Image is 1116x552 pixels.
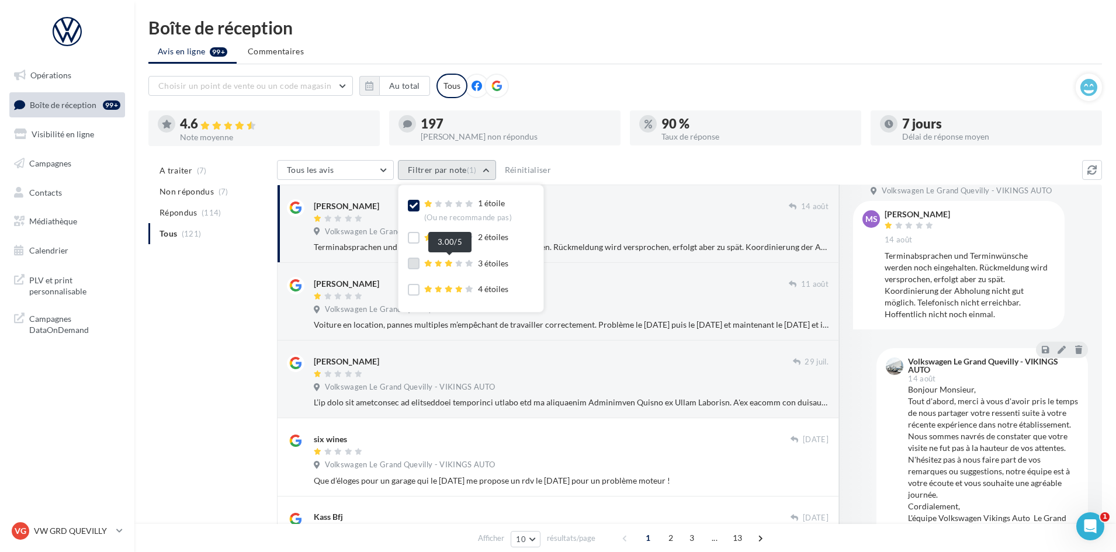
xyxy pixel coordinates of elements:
[30,70,71,80] span: Opérations
[424,197,512,223] div: 1 étoile
[1100,512,1110,522] span: 1
[7,268,127,302] a: PLV et print personnalisable
[180,117,370,131] div: 4.6
[7,238,127,263] a: Calendrier
[359,76,430,96] button: Au total
[9,520,125,542] a: VG VW GRD QUEVILLY
[424,258,508,270] div: 3 étoiles
[148,76,353,96] button: Choisir un point de vente ou un code magasin
[398,160,496,180] button: Filtrer par note(1)
[7,209,127,234] a: Médiathèque
[424,231,508,244] div: 2 étoiles
[661,133,852,141] div: Taux de réponse
[436,74,467,98] div: Tous
[314,511,343,523] div: Kass Bfj
[34,525,112,537] p: VW GRD QUEVILLY
[314,319,829,331] div: Voiture en location, pannes multiples m’empêchant de travailler correctement. Problème le [DATE] ...
[705,529,724,547] span: ...
[1076,512,1104,540] iframe: Intercom live chat
[314,200,379,212] div: [PERSON_NAME]
[314,278,379,290] div: [PERSON_NAME]
[219,187,228,196] span: (7)
[902,133,1093,141] div: Délai de réponse moyen
[29,187,62,197] span: Contacts
[180,133,370,141] div: Note moyenne
[803,513,829,523] span: [DATE]
[287,165,334,175] span: Tous les avis
[728,529,747,547] span: 13
[314,397,829,408] div: L’ip dolo sit ametconsec ad elitseddoei temporinci utlabo etd ma aliquaenim Adminimven Quisno ex ...
[202,208,221,217] span: (114)
[801,202,829,212] span: 14 août
[325,460,495,470] span: Volkswagen Le Grand Quevilly - VIKINGS AUTO
[29,158,71,168] span: Campagnes
[511,531,540,547] button: 10
[325,227,495,237] span: Volkswagen Le Grand Quevilly - VIKINGS AUTO
[803,435,829,445] span: [DATE]
[865,213,878,225] span: MS
[7,180,127,205] a: Contacts
[160,186,214,197] span: Non répondus
[7,92,127,117] a: Boîte de réception99+
[248,46,304,57] span: Commentaires
[148,19,1102,36] div: Boîte de réception
[314,356,379,367] div: [PERSON_NAME]
[805,357,829,367] span: 29 juil.
[29,311,120,336] span: Campagnes DataOnDemand
[160,165,192,176] span: A traiter
[516,534,526,544] span: 10
[467,165,477,175] span: (1)
[325,382,495,393] span: Volkswagen Le Grand Quevilly - VIKINGS AUTO
[314,475,829,487] div: Que d’éloges pour un garage qui le [DATE] me propose un rdv le [DATE] pour un problème moteur !
[7,122,127,147] a: Visibilité en ligne
[908,357,1076,374] div: Volkswagen Le Grand Quevilly - VIKINGS AUTO
[29,216,77,226] span: Médiathèque
[197,166,207,175] span: (7)
[801,279,829,290] span: 11 août
[885,235,912,245] span: 14 août
[160,207,197,218] span: Répondus
[277,160,394,180] button: Tous les avis
[902,117,1093,130] div: 7 jours
[908,375,935,383] span: 14 août
[103,100,120,110] div: 99+
[661,117,852,130] div: 90 %
[30,99,96,109] span: Boîte de réception
[379,76,430,96] button: Au total
[885,210,950,218] div: [PERSON_NAME]
[661,529,680,547] span: 2
[314,433,347,445] div: six wines
[158,81,331,91] span: Choisir un point de vente ou un code magasin
[908,384,1079,536] div: Bonjour Monsieur, Tout d'abord, merci à vous d'avoir pris le temps de nous partager votre ressent...
[7,63,127,88] a: Opérations
[314,241,829,253] div: Terminabsprachen und Terminwünsche werden noch eingehalten. Rückmeldung wird versprochen, erfolgt...
[7,151,127,176] a: Campagnes
[424,283,508,296] div: 4 étoiles
[32,129,94,139] span: Visibilité en ligne
[421,133,611,141] div: [PERSON_NAME] non répondus
[29,245,68,255] span: Calendrier
[29,272,120,297] span: PLV et print personnalisable
[885,250,1055,320] div: Terminabsprachen und Terminwünsche werden noch eingehalten. Rückmeldung wird versprochen, erfolgt...
[478,533,504,544] span: Afficher
[15,525,26,537] span: VG
[682,529,701,547] span: 3
[882,186,1052,196] span: Volkswagen Le Grand Quevilly - VIKINGS AUTO
[421,117,611,130] div: 197
[7,306,127,341] a: Campagnes DataOnDemand
[325,304,495,315] span: Volkswagen Le Grand Quevilly - VIKINGS AUTO
[428,232,472,252] div: 3.00/5
[500,163,556,177] button: Réinitialiser
[639,529,657,547] span: 1
[547,533,595,544] span: résultats/page
[424,213,512,223] div: (Ou ne recommande pas)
